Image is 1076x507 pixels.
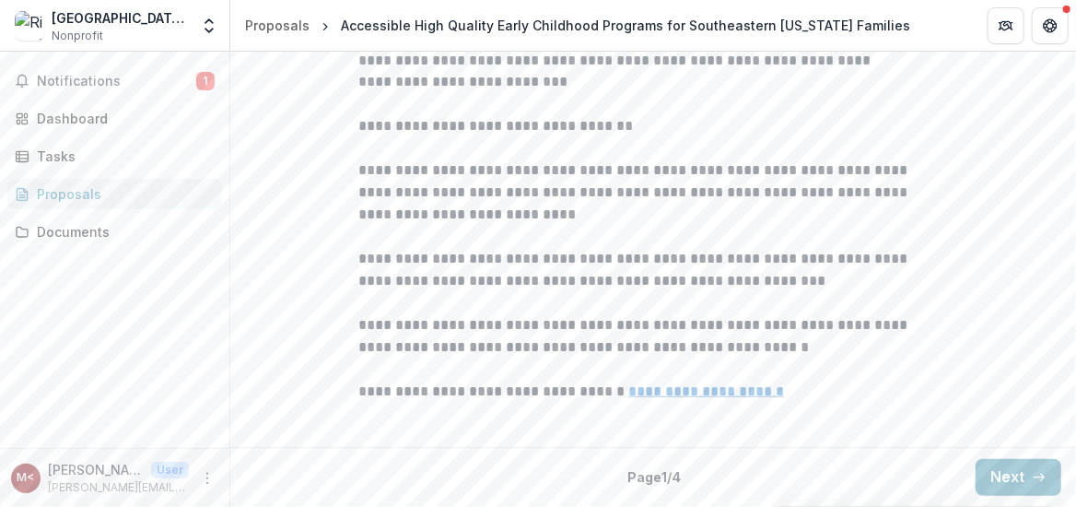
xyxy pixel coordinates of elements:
[628,467,682,487] p: Page 1 / 4
[37,74,196,89] span: Notifications
[37,222,207,242] div: Documents
[196,7,222,44] button: Open entity switcher
[7,141,222,171] a: Tasks
[1032,7,1069,44] button: Get Help
[52,8,189,28] div: [GEOGRAPHIC_DATA], Inc.
[151,462,189,478] p: User
[341,16,910,35] div: Accessible High Quality Early Childhood Programs for Southeastern [US_STATE] Families
[245,16,310,35] div: Proposals
[976,459,1061,496] button: Next
[988,7,1024,44] button: Partners
[48,479,189,496] p: [PERSON_NAME][EMAIL_ADDRESS][PERSON_NAME][DOMAIN_NAME]
[7,103,222,134] a: Dashboard
[196,467,218,489] button: More
[196,72,215,90] span: 1
[48,460,144,479] p: [PERSON_NAME] <[PERSON_NAME][EMAIL_ADDRESS][PERSON_NAME][DOMAIN_NAME]>
[7,179,222,209] a: Proposals
[37,147,207,166] div: Tasks
[15,11,44,41] img: Riverfront Children's Center, Inc.
[52,28,103,44] span: Nonprofit
[37,184,207,204] div: Proposals
[238,12,317,39] a: Proposals
[18,472,35,484] div: Michele Deane <michele.deane@riverfrontchildren.org>
[238,12,918,39] nav: breadcrumb
[7,66,222,96] button: Notifications1
[37,109,207,128] div: Dashboard
[7,217,222,247] a: Documents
